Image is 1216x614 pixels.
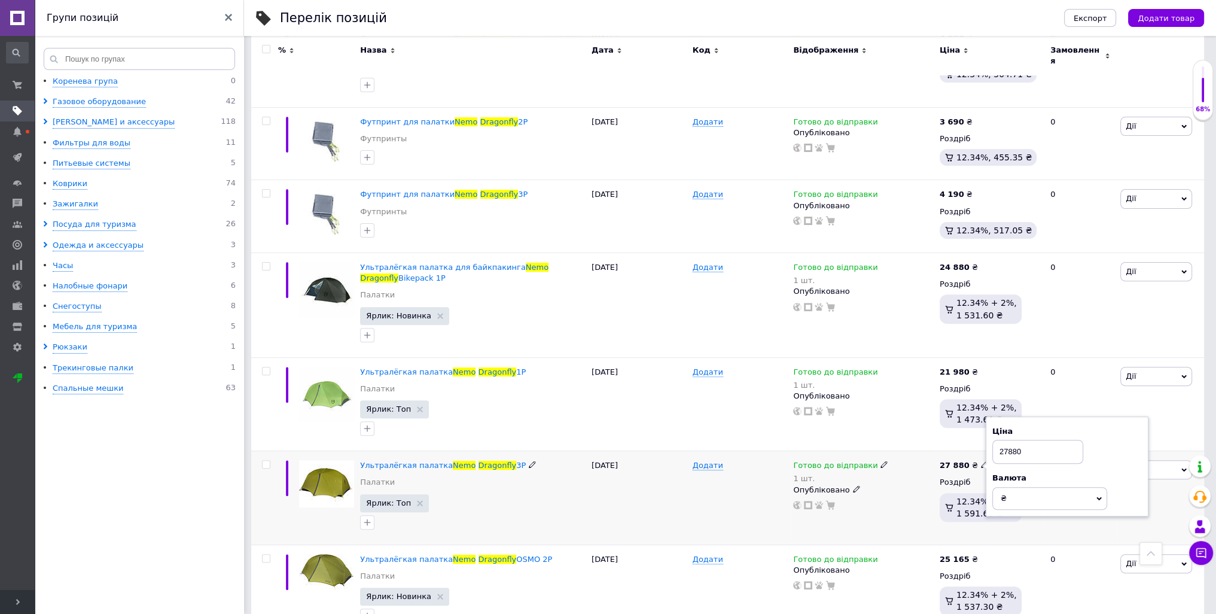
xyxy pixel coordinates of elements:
div: 0 [1043,357,1117,451]
span: Дії [1126,372,1136,381]
a: Ультралёгкая палаткаNemoDragonflyOSMO 2P [360,555,552,564]
span: 12.34% + 2%, [956,298,1017,308]
span: 1 537.30 ₴ [956,602,1003,612]
span: Nemo [526,263,548,272]
span: 12.34%, 455.35 ₴ [956,153,1032,162]
div: Опубліковано [793,200,934,211]
span: Dragonfly [480,117,519,126]
span: 1 591.60 ₴ [956,509,1003,518]
span: Назва [360,45,386,56]
div: Снегоступы [53,301,102,312]
div: Опубліковано [793,485,934,496]
span: 118 [221,117,236,128]
div: ₴ [940,367,978,378]
div: Газовое оборудование [53,96,146,108]
span: Дії [1126,121,1136,130]
div: ₴ [940,262,978,273]
div: 1 шт. [793,276,877,285]
span: Додати [693,263,723,272]
span: Дата [592,45,614,56]
span: % [278,45,286,56]
div: Роздріб [940,477,1040,488]
span: 26 [225,219,236,230]
div: Часы [53,260,73,272]
div: Спальные мешки [53,383,123,394]
span: Готово до відправки [793,461,877,473]
div: Перелік позицій [280,12,387,25]
b: 27 880 [940,461,970,470]
div: Зажигалки [53,199,98,210]
div: [DATE] [589,357,690,451]
a: Футпринты [360,133,407,144]
div: Коврики [53,178,87,190]
a: Футпринты [360,206,407,217]
span: 3P [516,461,526,470]
span: 1P [516,367,526,376]
b: 24 880 [940,263,970,272]
span: 12.34%, 517.05 ₴ [956,226,1032,235]
span: Додати [693,190,723,199]
a: Ультралёгкая палаткаNemoDragonfly3P [360,461,526,470]
span: Відображення [793,45,858,56]
button: Чат з покупцем [1189,541,1213,565]
a: Палатки [360,477,395,488]
span: Ярлик: Топ [366,499,411,507]
span: 63 [225,383,236,394]
a: Палатки [360,571,395,582]
div: Фильтры для воды [53,138,130,149]
span: Експорт [1074,14,1107,23]
a: Ультралёгкая палатка для байкпакингаNemoDragonflyBikepack 1P [360,263,548,282]
span: Додати [693,117,723,127]
span: Готово до відправки [793,190,877,202]
span: Дії [1126,267,1136,276]
div: ₴ [940,554,978,565]
span: Готово до відправки [793,263,877,275]
div: 0 [1043,253,1117,357]
div: ₴ [940,117,973,127]
span: Готово до відправки [793,367,877,380]
div: Питьевые системы [53,158,130,169]
span: 3 [231,260,236,272]
div: Трекинговые палки [53,363,133,374]
span: 5 [231,321,236,333]
span: 3P [518,190,528,199]
span: Готово до відправки [793,555,877,567]
span: Додати товар [1138,14,1194,23]
div: ₴ [940,189,973,200]
b: 25 165 [940,555,970,564]
div: Опубліковано [793,565,934,576]
a: Палатки [360,384,395,394]
span: 12.34% + 2%, [956,590,1017,600]
div: Роздріб [940,133,1040,144]
span: Ультралёгкая палатка [360,461,453,470]
span: ₴ [1001,494,1007,503]
span: OSMO 2P [516,555,552,564]
div: Роздріб [940,571,1040,582]
span: Додати [693,555,723,564]
img: Ультралёгкая палатка для байкпакинга Nemo Dragonfly Bikepack 1P [299,262,354,317]
span: Dragonfly [479,555,517,564]
span: Bikepack 1P [398,273,446,282]
span: Ультралёгкая палатка для байкпакинга [360,263,525,272]
div: 1 шт. [793,381,877,390]
b: 4 190 [940,190,964,199]
div: Опубліковано [793,391,934,402]
span: Замовлення [1050,45,1102,66]
div: Посуда для туризма [53,219,136,230]
div: Мебель для туризма [53,321,137,333]
span: 74 [225,178,236,190]
span: Nemo [453,367,476,376]
span: Nemo [453,461,476,470]
div: ₴ [940,460,989,471]
img: Ультралёгкая палатка Nemo Dragonfly 3P [299,460,354,507]
span: 2P [518,117,528,126]
span: 3 [231,240,236,251]
div: Роздріб [940,206,1040,217]
input: Пошук по групах [44,48,235,70]
span: Ультралёгкая палатка [360,367,453,376]
span: Футпринт для палатки [360,117,455,126]
span: Додати [693,367,723,377]
span: Ярлик: Новинка [366,592,431,600]
span: Dragonfly [360,273,398,282]
span: Футпринт для палатки [360,190,455,199]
